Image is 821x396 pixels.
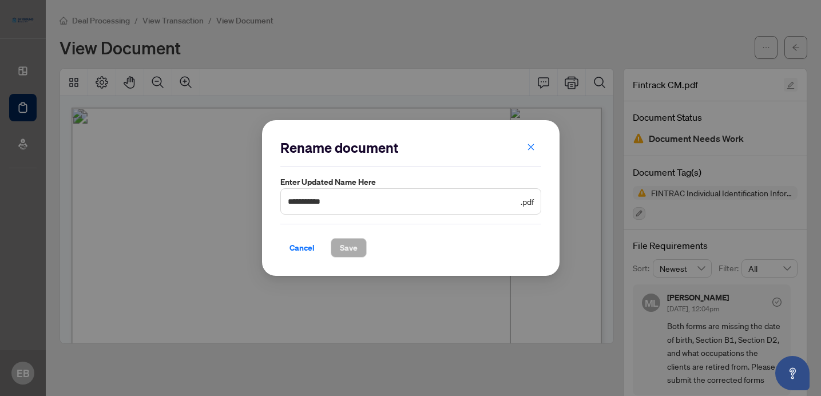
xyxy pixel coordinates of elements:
label: Enter updated name here [280,176,541,188]
span: close [527,143,535,151]
button: Cancel [280,238,324,258]
span: .pdf [521,195,534,208]
button: Save [331,238,367,258]
span: Cancel [289,239,315,257]
button: Open asap [775,356,810,390]
h2: Rename document [280,138,541,157]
